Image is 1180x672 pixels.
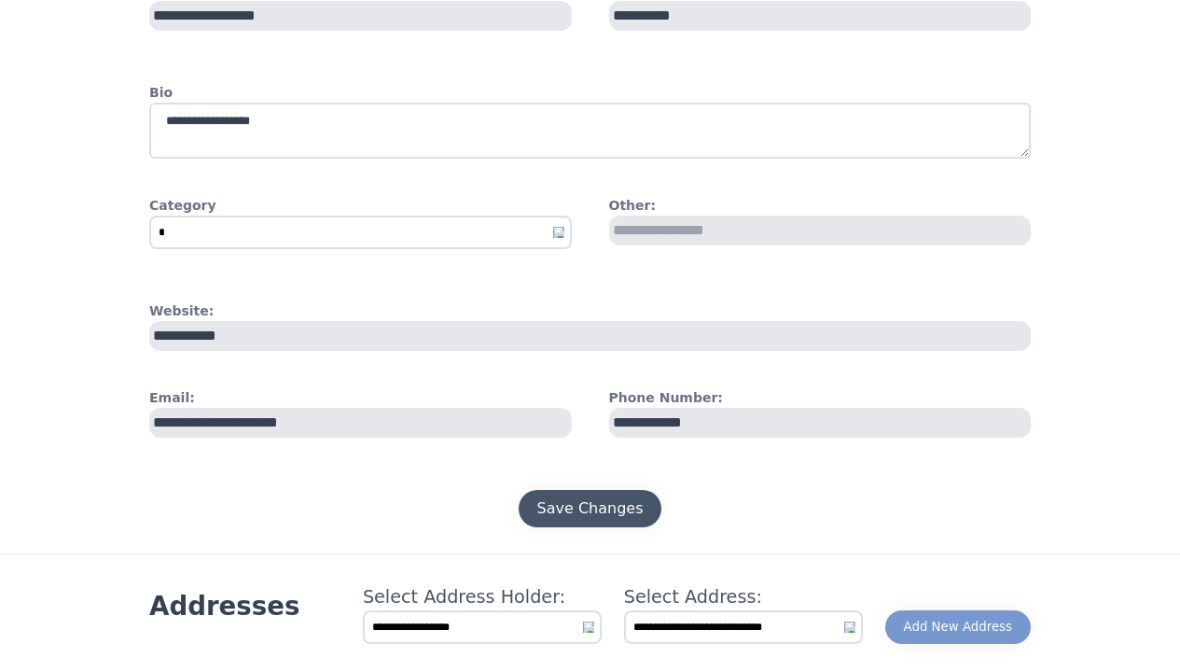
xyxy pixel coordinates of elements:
[885,610,1031,644] button: Add New Address
[904,618,1012,637] div: Add New Address
[149,196,572,216] h4: Category
[537,497,644,520] div: Save Changes
[363,584,602,610] h4: Select Address Holder:
[149,590,299,623] h3: Addresses
[149,388,572,408] h4: Email:
[609,388,1032,408] h4: Phone Number:
[519,490,662,527] button: Save Changes
[149,83,1031,103] h4: Bio
[609,196,1032,216] h4: Other:
[624,584,863,610] h4: Select Address:
[149,301,1031,321] h4: Website:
